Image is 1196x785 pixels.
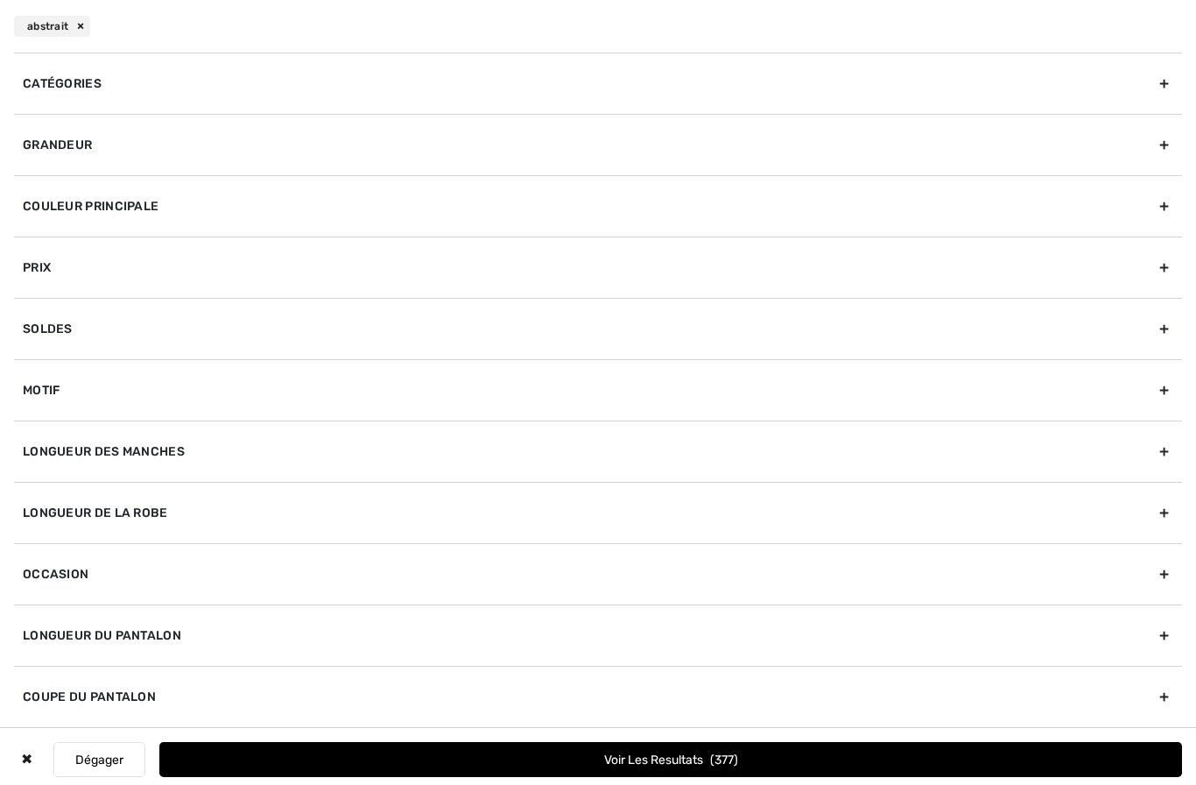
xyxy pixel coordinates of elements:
[159,742,1182,777] button: Voir les resultats377
[14,114,1182,175] div: Grandeur
[14,53,1182,114] div: Catégories
[14,237,1182,298] div: Prix
[710,753,738,767] span: 377
[14,359,1182,421] div: Motif
[14,175,1182,237] div: Couleur Principale
[14,421,1182,482] div: Longueur des manches
[53,742,145,777] button: Dégager
[14,16,90,37] div: abstrait
[14,482,1182,543] div: Longueur de la robe
[14,543,1182,605] div: Occasion
[14,742,39,777] div: ✖
[14,605,1182,666] div: Longueur du pantalon
[14,666,1182,727] div: Coupe du pantalon
[14,298,1182,359] div: Soldes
